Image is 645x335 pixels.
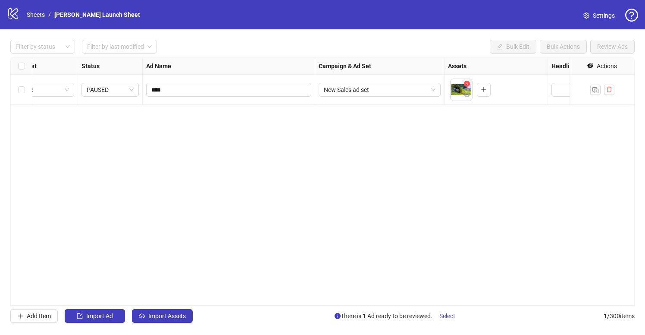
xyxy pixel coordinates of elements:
button: Select [432,309,462,323]
button: Add Item [10,309,58,323]
img: Asset 1 [451,79,472,101]
button: Delete [462,79,472,89]
div: Resize Ad Format column [75,57,78,74]
div: Resize Ad Name column [313,57,315,74]
span: 1 / 300 items [604,311,635,321]
span: Import Ad [86,313,113,319]
span: cloud-upload [139,313,145,319]
span: There is 1 Ad ready to be reviewed. [335,309,462,323]
strong: Assets [448,61,467,71]
span: delete [606,86,612,92]
button: Review Ads [590,40,635,54]
div: Select row 1 [11,75,32,105]
strong: Ad Name [146,61,171,71]
span: Add Item [27,313,51,319]
button: Duplicate [590,85,601,95]
a: Sheets [25,10,47,19]
div: Resize Status column [140,57,142,74]
span: plus [481,86,487,92]
span: eye-invisible [587,63,593,69]
div: Actions [597,61,617,71]
a: Settings [576,9,622,22]
span: plus [17,313,23,319]
li: / [48,10,51,19]
span: setting [583,13,589,19]
strong: Headlines [551,61,579,71]
span: close-circle [464,81,470,87]
span: info-circle [335,313,341,319]
span: Flexible [13,83,69,96]
button: Preview [462,90,472,101]
span: eye [464,92,470,98]
button: Bulk Actions [540,40,587,54]
span: PAUSED [87,83,134,96]
span: Select [439,313,455,319]
a: [PERSON_NAME] Launch Sheet [53,10,142,19]
div: Select all rows [11,57,32,75]
span: import [77,313,83,319]
button: Bulk Edit [490,40,536,54]
button: Import Ad [65,309,125,323]
strong: Status [81,61,100,71]
span: New Sales ad set [324,83,435,96]
div: Resize Assets column [545,57,548,74]
button: Add [477,83,491,97]
button: Import Assets [132,309,193,323]
span: Settings [593,11,615,20]
img: Duplicate [592,87,598,93]
span: question-circle [625,9,638,22]
span: Import Assets [148,313,186,319]
strong: Campaign & Ad Set [319,61,371,71]
div: Resize Campaign & Ad Set column [442,57,444,74]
